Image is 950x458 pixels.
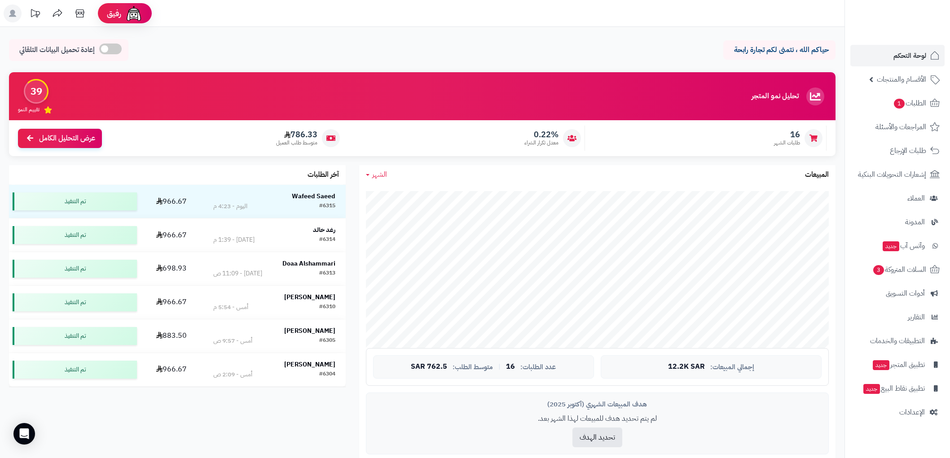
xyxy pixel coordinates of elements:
h3: آخر الطلبات [308,171,339,179]
span: الأقسام والمنتجات [877,73,926,86]
strong: [PERSON_NAME] [284,292,335,302]
div: تم التنفيذ [13,226,137,244]
a: الإعدادات [850,401,945,423]
span: وآتس آب [882,240,925,252]
div: تم التنفيذ [13,192,137,210]
a: لوحة التحكم [850,45,945,66]
a: إشعارات التحويلات البنكية [850,164,945,185]
strong: [PERSON_NAME] [284,326,335,336]
span: جديد [863,384,880,394]
strong: رغد خالد [313,225,335,235]
div: #6313 [319,269,335,278]
span: أدوات التسويق [886,287,925,300]
td: 698.93 [141,252,203,285]
td: 883.50 [141,319,203,353]
div: أمس - 5:54 م [213,303,248,312]
td: 966.67 [141,353,203,386]
a: أدوات التسويق [850,283,945,304]
a: تطبيق نقاط البيعجديد [850,378,945,399]
img: ai-face.png [125,4,143,22]
span: 1 [894,99,905,109]
span: رفيق [107,8,121,19]
span: جديد [883,241,899,251]
div: #6305 [319,336,335,345]
div: أمس - 9:57 ص [213,336,252,345]
span: المراجعات والأسئلة [875,121,926,133]
div: اليوم - 4:23 م [213,202,247,211]
span: إجمالي المبيعات: [710,363,754,371]
span: متوسط طلب العميل [276,139,317,147]
a: المراجعات والأسئلة [850,116,945,138]
td: 966.67 [141,185,203,218]
div: تم التنفيذ [13,293,137,311]
span: عرض التحليل الكامل [39,133,95,144]
span: 16 [774,130,800,140]
span: 762.5 SAR [411,363,447,371]
button: تحديد الهدف [572,427,622,447]
strong: Doaa Alshammari [282,259,335,268]
span: طلبات الشهر [774,139,800,147]
div: تم التنفيذ [13,260,137,278]
img: logo-2.png [889,21,941,40]
a: السلات المتروكة3 [850,259,945,280]
span: إعادة تحميل البيانات التلقائي [19,45,95,55]
span: الشهر [372,169,387,180]
div: تم التنفيذ [13,361,137,379]
span: الإعدادات [899,406,925,419]
a: التقارير [850,306,945,328]
a: طلبات الإرجاع [850,140,945,161]
span: | [498,363,501,370]
span: السلات المتروكة [872,263,926,276]
span: العملاء [907,192,925,205]
span: طلبات الإرجاع [890,144,926,157]
div: أمس - 2:09 ص [213,370,252,379]
strong: Wafeed Saeed [292,192,335,201]
span: 3 [873,265,884,275]
span: 12.2K SAR [668,363,705,371]
a: العملاء [850,188,945,209]
span: تقييم النمو [18,106,40,113]
span: التطبيقات والخدمات [870,335,925,347]
span: 0.22% [524,130,559,140]
div: #6304 [319,370,335,379]
a: الشهر [366,170,387,180]
p: لم يتم تحديد هدف للمبيعات لهذا الشهر بعد. [373,414,822,424]
span: تطبيق نقاط البيع [862,382,925,395]
a: التطبيقات والخدمات [850,330,945,352]
span: معدل تكرار الشراء [524,139,559,147]
span: 16 [506,363,515,371]
strong: [PERSON_NAME] [284,360,335,369]
span: 786.33 [276,130,317,140]
td: 966.67 [141,218,203,252]
span: تطبيق المتجر [872,358,925,371]
span: إشعارات التحويلات البنكية [858,168,926,181]
div: تم التنفيذ [13,327,137,345]
div: [DATE] - 11:09 ص [213,269,262,278]
div: [DATE] - 1:39 م [213,236,255,244]
p: حياكم الله ، نتمنى لكم تجارة رابحة [730,45,829,55]
div: #6315 [319,202,335,211]
span: التقارير [908,311,925,323]
h3: المبيعات [805,171,829,179]
a: تحديثات المنصة [24,4,46,25]
a: تطبيق المتجرجديد [850,354,945,375]
span: عدد الطلبات: [520,363,556,371]
a: المدونة [850,211,945,233]
span: جديد [873,360,889,370]
div: Open Intercom Messenger [13,423,35,445]
td: 966.67 [141,286,203,319]
span: الطلبات [893,97,926,109]
div: هدف المبيعات الشهري (أكتوبر 2025) [373,400,822,409]
span: لوحة التحكم [893,49,926,62]
h3: تحليل نمو المتجر [752,92,799,100]
span: المدونة [905,216,925,228]
a: الطلبات1 [850,92,945,114]
div: #6314 [319,236,335,244]
div: #6310 [319,303,335,312]
span: متوسط الطلب: [453,363,493,371]
a: وآتس آبجديد [850,235,945,257]
a: عرض التحليل الكامل [18,129,102,148]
